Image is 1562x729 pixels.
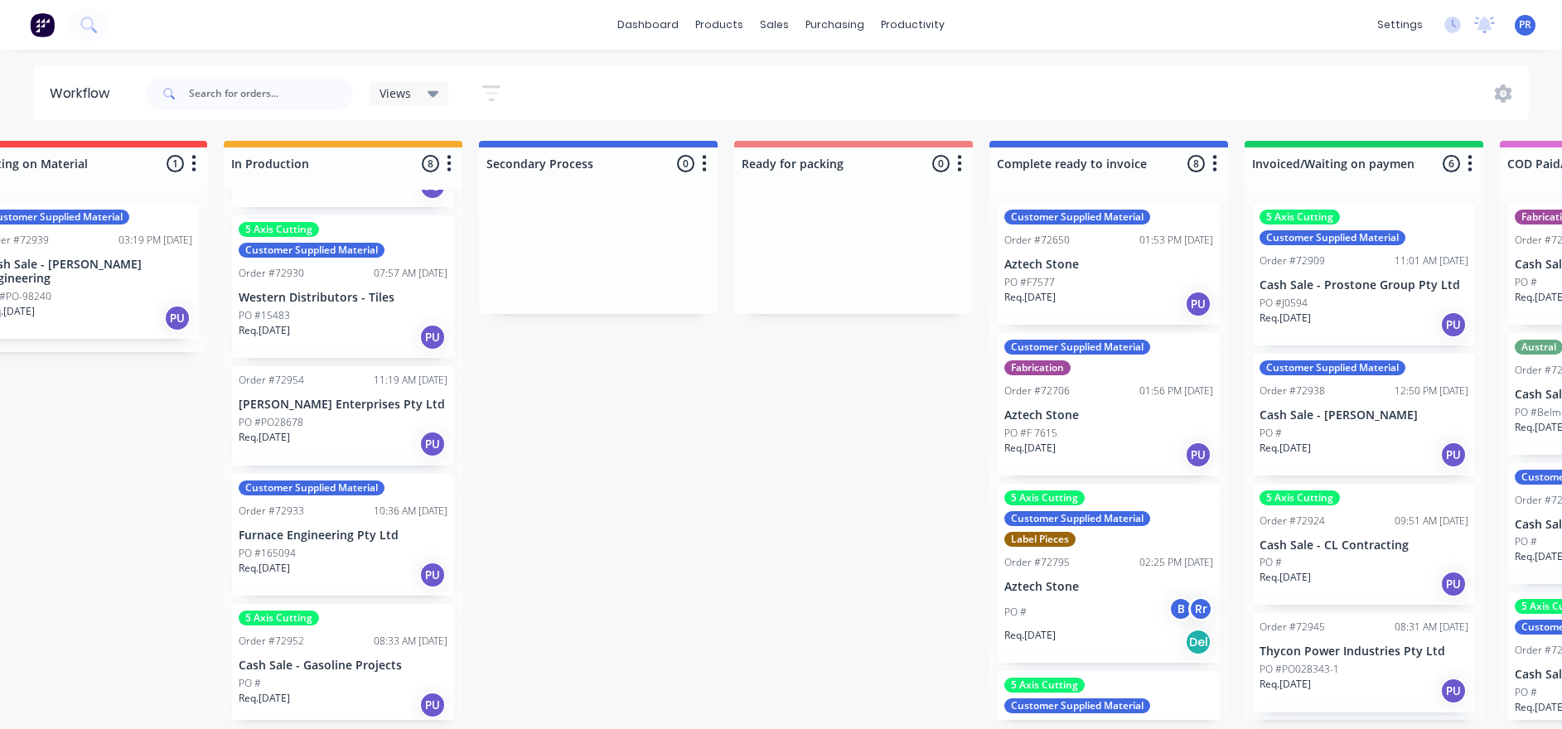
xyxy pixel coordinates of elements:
p: Req. [DATE] [239,430,290,445]
div: products [687,12,752,37]
p: PO # [1260,426,1282,441]
div: 5 Axis Cutting [1260,210,1340,224]
div: settings [1369,12,1431,37]
div: Order #72706 [1004,384,1070,398]
div: PU [419,324,446,350]
p: PO #J0594 [1260,296,1308,311]
p: PO #PO28678 [239,415,303,430]
div: 11:01 AM [DATE] [1395,253,1468,268]
div: Customer Supplied Material [1004,340,1150,355]
div: 5 Axis Cutting [1004,490,1085,505]
p: PO #F7577 [1004,275,1055,290]
div: 5 Axis CuttingOrder #7295208:33 AM [DATE]Cash Sale - Gasoline ProjectsPO #Req.[DATE]PU [232,604,454,726]
p: Aztech Stone [1004,580,1213,594]
div: Workflow [50,84,118,104]
div: 11:19 AM [DATE] [374,373,447,388]
p: Aztech Stone [1004,258,1213,272]
div: PU [1440,678,1467,704]
div: 12:50 PM [DATE] [1395,384,1468,398]
div: 5 Axis Cutting [1004,678,1085,693]
div: PU [1185,291,1211,317]
div: Order #72945 [1260,620,1325,635]
div: 10:36 AM [DATE] [374,504,447,519]
div: 01:53 PM [DATE] [1139,233,1213,248]
div: purchasing [797,12,873,37]
div: 5 Axis CuttingOrder #7292409:51 AM [DATE]Cash Sale - CL ContractingPO #Req.[DATE]PU [1253,484,1475,606]
div: 08:31 AM [DATE] [1395,620,1468,635]
div: PU [1185,442,1211,468]
div: 5 Axis CuttingCustomer Supplied MaterialOrder #7290911:01 AM [DATE]Cash Sale - Prostone Group Pty... [1253,203,1475,345]
p: PO #F 7615 [1004,426,1057,441]
div: Order #72954 [239,373,304,388]
div: 01:56 PM [DATE] [1139,384,1213,398]
img: Factory [30,12,55,37]
div: 07:57 AM [DATE] [374,266,447,281]
p: PO # [1515,275,1537,290]
div: Order #72952 [239,634,304,649]
div: 02:25 PM [DATE] [1139,555,1213,570]
div: 5 Axis CuttingCustomer Supplied MaterialLabel PiecesOrder #7279502:25 PM [DATE]Aztech StonePO #BR... [998,484,1220,664]
p: PO # [1260,555,1282,570]
div: Customer Supplied MaterialOrder #7293310:36 AM [DATE]Furnace Engineering Pty LtdPO #165094Req.[DA... [232,474,454,596]
div: Order #72924 [1260,514,1325,529]
div: sales [752,12,797,37]
p: Furnace Engineering Pty Ltd [239,529,447,543]
div: PU [164,305,191,331]
div: PU [1440,311,1467,338]
p: Cash Sale - [PERSON_NAME] [1260,408,1468,422]
div: Customer Supplied Material [1260,230,1405,245]
p: PO # [1004,605,1027,620]
div: Fabrication [1004,360,1071,375]
div: Customer Supplied Material [1260,360,1405,375]
div: Order #72909 [1260,253,1325,268]
p: Req. [DATE] [1004,628,1056,643]
div: 5 Axis Cutting [1260,490,1340,505]
div: Del [1185,629,1211,655]
p: Cash Sale - Gasoline Projects [239,659,447,673]
div: 5 Axis Cutting [239,611,319,625]
p: [PERSON_NAME] Enterprises Pty Ltd [239,398,447,412]
div: B [1168,596,1193,621]
span: Views [380,84,411,102]
span: PR [1519,17,1531,32]
p: Req. [DATE] [239,561,290,576]
p: PO #15483 [239,308,290,323]
a: dashboard [609,12,687,37]
p: PO #PO028343-1 [1260,662,1339,677]
div: Customer Supplied MaterialOrder #7265001:53 PM [DATE]Aztech StonePO #F7577Req.[DATE]PU [998,203,1220,325]
div: Customer Supplied Material [239,480,384,495]
div: 5 Axis Cutting [239,222,319,237]
div: Customer Supplied Material [1004,210,1150,224]
p: PO # [1515,534,1537,549]
p: Req. [DATE] [239,691,290,706]
p: Req. [DATE] [1260,311,1311,326]
p: Req. [DATE] [239,323,290,338]
div: Order #72933 [239,504,304,519]
p: Req. [DATE] [1260,570,1311,585]
div: 5 Axis CuttingCustomer Supplied MaterialOrder #7293007:57 AM [DATE]Western Distributors - TilesPO... [232,215,454,358]
input: Search for orders... [189,77,353,110]
div: PU [419,431,446,457]
p: Cash Sale - Prostone Group Pty Ltd [1260,278,1468,292]
p: Req. [DATE] [1260,677,1311,692]
div: Order #7295411:19 AM [DATE][PERSON_NAME] Enterprises Pty LtdPO #PO28678Req.[DATE]PU [232,366,454,466]
p: Aztech Stone [1004,408,1213,422]
div: Label Pieces [1004,532,1076,547]
div: 08:33 AM [DATE] [374,634,447,649]
div: PU [419,562,446,588]
div: Order #72930 [239,266,304,281]
div: Customer Supplied Material [1004,511,1150,526]
p: Req. [DATE] [1260,441,1311,456]
div: Order #72938 [1260,384,1325,398]
div: 09:51 AM [DATE] [1395,514,1468,529]
p: PO # [239,676,261,691]
p: Cash Sale - CL Contracting [1260,538,1468,553]
div: productivity [873,12,953,37]
div: Rr [1188,596,1213,621]
p: PO # [1515,685,1537,700]
div: Customer Supplied MaterialOrder #7293812:50 PM [DATE]Cash Sale - [PERSON_NAME]PO #Req.[DATE]PU [1253,354,1475,476]
p: Thycon Power Industries Pty Ltd [1260,645,1468,659]
p: PO #165094 [239,546,296,561]
div: PU [1440,571,1467,597]
div: Order #72795 [1004,555,1070,570]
